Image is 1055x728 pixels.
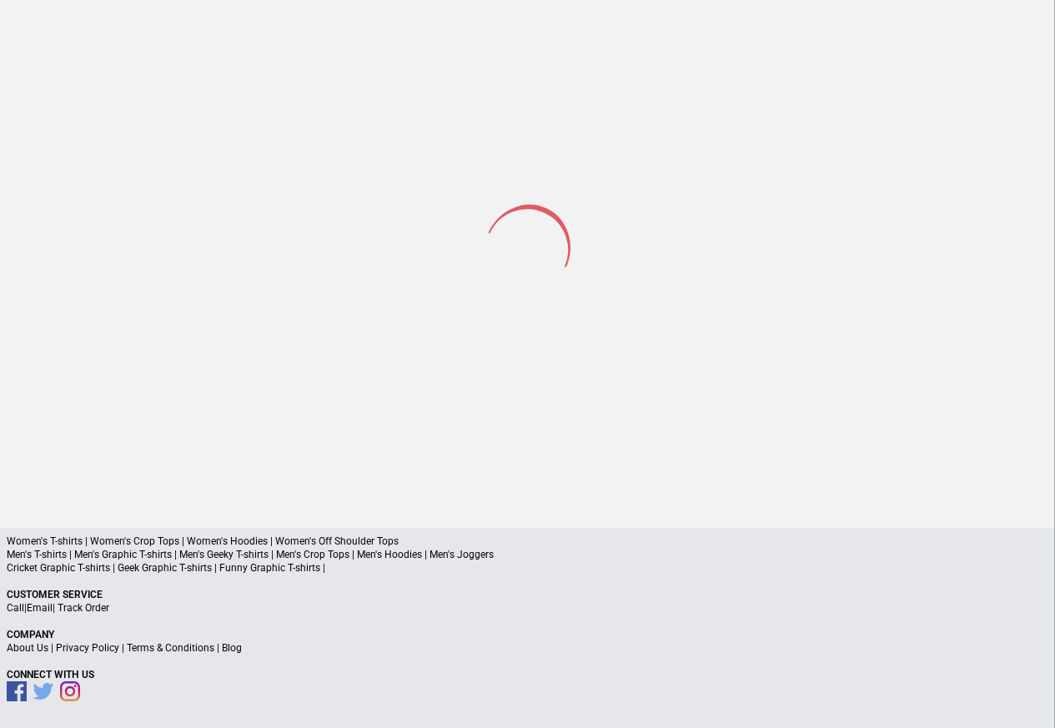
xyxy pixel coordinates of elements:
a: Terms & Conditions [127,642,214,654]
a: About Us [7,642,48,654]
p: Company [7,628,1048,641]
p: Connect With Us [7,668,1048,681]
p: Customer Service [7,588,1048,601]
a: Email [27,602,53,614]
a: Blog [222,642,242,654]
a: Call [7,602,24,614]
p: Cricket Graphic T-shirts | Geek Graphic T-shirts | Funny Graphic T-shirts | [7,561,1048,575]
p: | | [7,601,1048,615]
p: | | | [7,641,1048,655]
a: Privacy Policy [56,642,119,654]
p: Men's T-shirts | Men's Graphic T-shirts | Men's Geeky T-shirts | Men's Crop Tops | Men's Hoodies ... [7,548,1048,561]
p: Women's T-shirts | Women's Crop Tops | Women's Hoodies | Women's Off Shoulder Tops [7,535,1048,548]
a: Track Order [58,602,109,614]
